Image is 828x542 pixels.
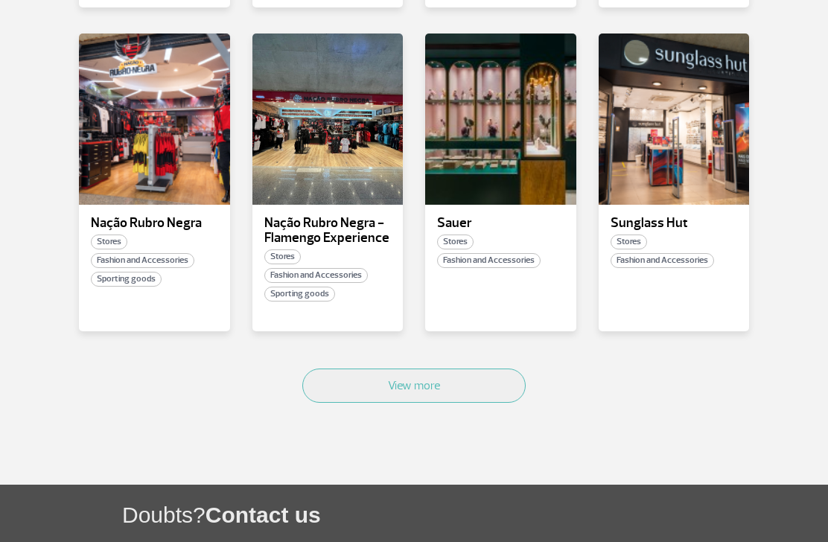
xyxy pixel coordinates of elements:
span: Fashion and Accessories [264,268,368,283]
span: Stores [91,235,127,249]
p: Sunglass Hut [611,216,738,231]
p: Nação Rubro Negra [91,216,218,231]
h1: Doubts? [122,500,828,530]
span: Stores [611,235,647,249]
button: View more [302,369,526,403]
span: Fashion and Accessories [437,253,541,268]
span: Sporting goods [91,272,162,287]
span: Contact us [206,503,321,527]
p: Sauer [437,216,564,231]
span: Stores [437,235,474,249]
span: Fashion and Accessories [611,253,714,268]
span: Sporting goods [264,287,335,302]
p: Nação Rubro Negra - Flamengo Experience [264,216,392,246]
span: Fashion and Accessories [91,253,194,268]
span: Stores [264,249,301,264]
